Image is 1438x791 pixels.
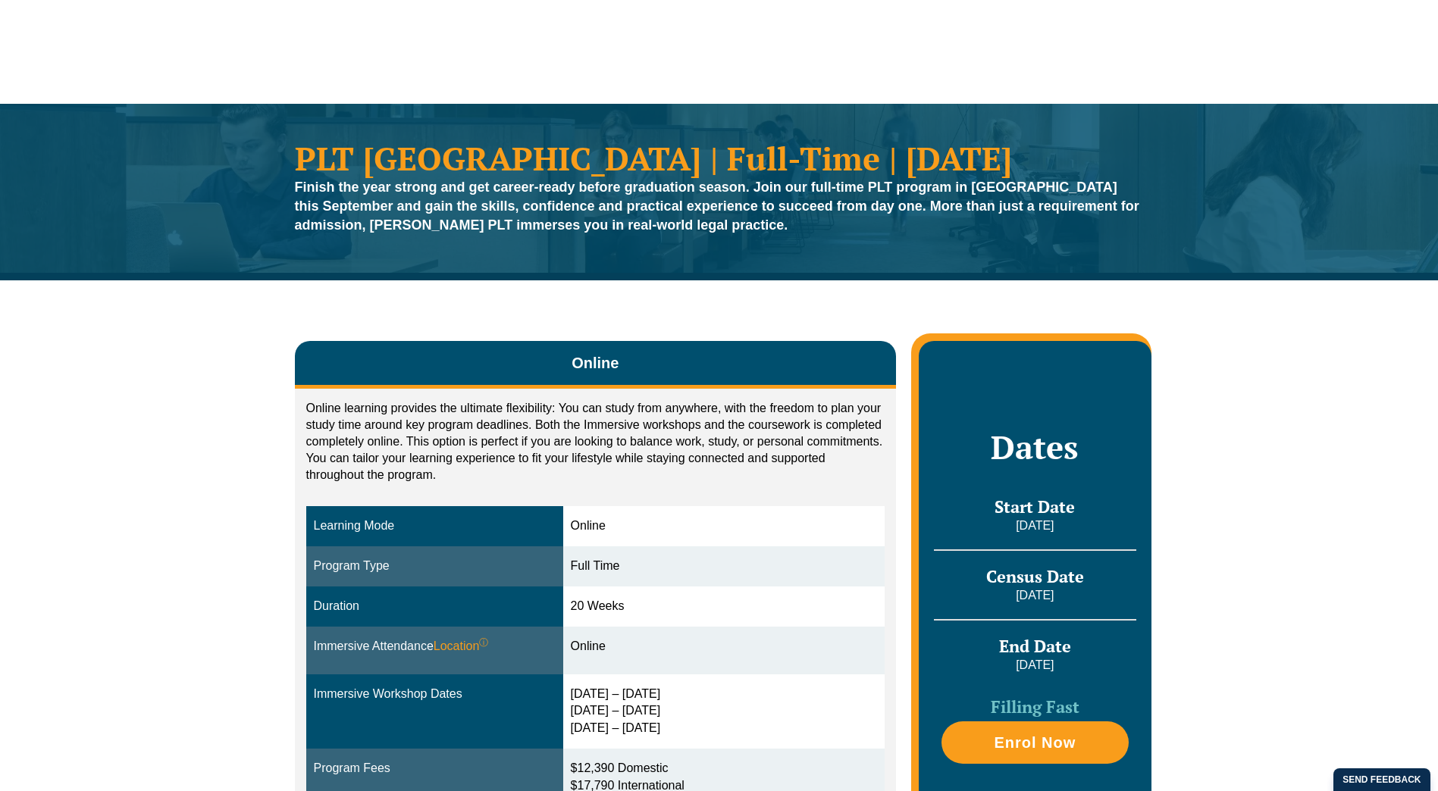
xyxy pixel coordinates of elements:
[314,686,556,703] div: Immersive Workshop Dates
[295,180,1139,233] strong: Finish the year strong and get career-ready before graduation season. Join our full-time PLT prog...
[314,598,556,615] div: Duration
[991,696,1079,718] span: Filling Fast
[934,428,1136,466] h2: Dates
[571,686,878,738] div: [DATE] – [DATE] [DATE] – [DATE] [DATE] – [DATE]
[434,638,489,655] span: Location
[571,638,878,655] div: Online
[934,657,1136,674] p: [DATE]
[314,558,556,575] div: Program Type
[995,496,1075,517] span: Start Date
[314,517,556,535] div: Learning Mode
[306,400,885,483] p: Online learning provides the ultimate flexibility: You can study from anywhere, with the freedom ...
[571,558,878,575] div: Full Time
[934,517,1136,534] p: [DATE]
[999,635,1071,657] span: End Date
[934,587,1136,604] p: [DATE]
[295,142,1144,174] h1: PLT [GEOGRAPHIC_DATA] | Full-Time | [DATE]
[572,352,619,374] span: Online
[571,517,878,535] div: Online
[986,565,1084,587] span: Census Date
[314,638,556,655] div: Immersive Attendance
[479,637,488,648] sup: ⓘ
[941,721,1128,764] a: Enrol Now
[314,760,556,777] div: Program Fees
[571,761,669,774] span: $12,390 Domestic
[994,735,1076,750] span: Enrol Now
[571,598,878,615] div: 20 Weeks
